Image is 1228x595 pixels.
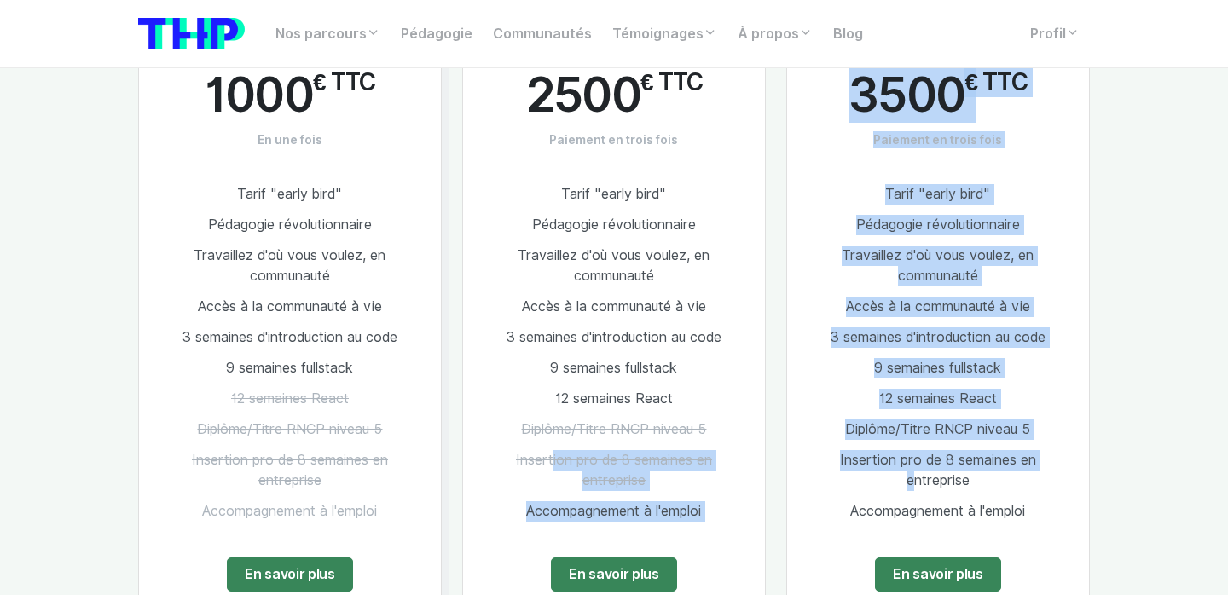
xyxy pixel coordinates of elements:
[525,68,640,121] span: 2500
[850,503,1025,519] span: Accompagnement à l'emploi
[205,68,313,121] span: 1000
[1020,17,1090,51] a: Profil
[640,68,703,97] span: € TTC
[313,68,375,97] span: € TTC
[483,17,602,51] a: Communautés
[856,217,1020,233] span: Pédagogie révolutionnaire
[532,217,696,233] span: Pédagogie révolutionnaire
[522,298,706,315] span: Accès à la communauté à vie
[138,18,245,49] img: logo
[555,390,673,407] span: 12 semaines React
[194,247,385,284] span: Travaillez d'où vous voulez, en communauté
[208,217,372,233] span: Pédagogie révolutionnaire
[182,329,397,345] span: 3 semaines d'introduction au code
[518,247,710,284] span: Travaillez d'où vous voulez, en communauté
[521,421,706,437] span: Diplôme/Titre RNCP niveau 5
[831,329,1046,345] span: 3 semaines d'introduction au code
[840,452,1036,488] span: Insertion pro de 8 semaines en entreprise
[846,298,1030,315] span: Accès à la communauté à vie
[874,360,1001,376] span: 9 semaines fullstack
[227,557,353,592] a: En savoir plus
[602,17,727,51] a: Témoignages
[873,131,1002,148] span: Paiement en trois fois
[202,503,377,519] span: Accompagnement à l'emploi
[237,186,342,202] span: Tarif "early bird"
[526,503,701,519] span: Accompagnement à l'emploi
[265,17,391,51] a: Nos parcours
[845,421,1030,437] span: Diplôme/Titre RNCP niveau 5
[192,452,388,488] span: Insertion pro de 8 semaines en entreprise
[550,360,677,376] span: 9 semaines fullstack
[391,17,483,51] a: Pédagogie
[561,186,666,202] span: Tarif "early bird"
[549,131,678,148] span: Paiement en trois fois
[842,247,1034,284] span: Travaillez d'où vous voulez, en communauté
[875,557,1001,592] a: En savoir plus
[551,557,677,592] a: En savoir plus
[258,131,322,148] span: En une fois
[197,421,382,437] span: Diplôme/Titre RNCP niveau 5
[231,390,349,407] span: 12 semaines React
[885,186,990,202] span: Tarif "early bird"
[964,68,1027,97] span: € TTC
[849,68,964,121] span: 3500
[198,298,382,315] span: Accès à la communauté à vie
[823,17,873,51] a: Blog
[507,329,721,345] span: 3 semaines d'introduction au code
[879,390,997,407] span: 12 semaines React
[516,452,712,488] span: Insertion pro de 8 semaines en entreprise
[727,17,823,51] a: À propos
[226,360,353,376] span: 9 semaines fullstack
